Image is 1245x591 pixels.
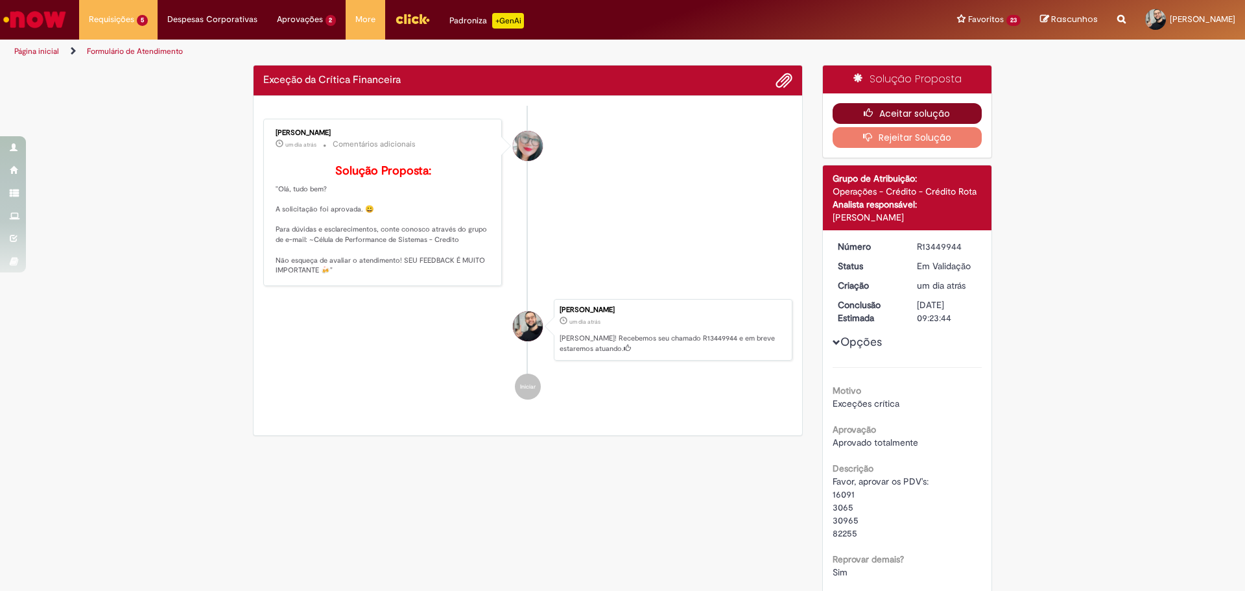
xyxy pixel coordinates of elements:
[833,437,918,448] span: Aprovado totalmente
[833,185,982,198] div: Operações - Crédito - Crédito Rota
[263,75,401,86] h2: Exceção da Crítica Financeira Histórico de tíquete
[513,131,543,161] div: Franciele Fernanda Melo dos Santos
[263,106,792,413] ul: Histórico de tíquete
[89,13,134,26] span: Requisições
[395,9,430,29] img: click_logo_yellow_360x200.png
[87,46,183,56] a: Formulário de Atendimento
[833,398,899,409] span: Exceções crítica
[968,13,1004,26] span: Favoritos
[833,172,982,185] div: Grupo de Atribuição:
[833,211,982,224] div: [PERSON_NAME]
[167,13,257,26] span: Despesas Corporativas
[14,46,59,56] a: Página inicial
[263,299,792,361] li: Rodrigo Ferrante de Oliveira Pereira
[823,66,992,93] div: Solução Proposta
[828,279,908,292] dt: Criação
[276,165,492,276] p: "Olá, tudo bem? A solicitação foi aprovada. 😀 Para dúvidas e esclarecimentos, conte conosco atrav...
[492,13,524,29] p: +GenAi
[285,141,316,149] span: um dia atrás
[833,424,876,435] b: Aprovação
[917,280,966,291] span: um dia atrás
[776,72,792,89] button: Adicionar anexos
[917,259,977,272] div: Em Validação
[833,103,982,124] button: Aceitar solução
[513,311,543,341] div: Rodrigo Ferrante de Oliveira Pereira
[326,15,337,26] span: 2
[335,163,431,178] b: Solução Proposta:
[833,127,982,148] button: Rejeitar Solução
[833,553,904,565] b: Reprovar demais?
[277,13,323,26] span: Aprovações
[355,13,375,26] span: More
[1,6,68,32] img: ServiceNow
[1006,15,1021,26] span: 23
[10,40,820,64] ul: Trilhas de página
[833,566,848,578] span: Sim
[449,13,524,29] div: Padroniza
[333,139,416,150] small: Comentários adicionais
[828,298,908,324] dt: Conclusão Estimada
[917,280,966,291] time: 26/08/2025 17:23:41
[828,240,908,253] dt: Número
[1040,14,1098,26] a: Rascunhos
[137,15,148,26] span: 5
[833,476,929,539] span: Favor, aprovar os PDV's: 16091 3065 30965 82255
[569,318,600,326] time: 26/08/2025 17:23:41
[917,279,977,292] div: 26/08/2025 17:23:41
[917,298,977,324] div: [DATE] 09:23:44
[285,141,316,149] time: 26/08/2025 17:33:28
[1051,13,1098,25] span: Rascunhos
[833,198,982,211] div: Analista responsável:
[833,385,861,396] b: Motivo
[1170,14,1235,25] span: [PERSON_NAME]
[917,240,977,253] div: R13449944
[833,463,873,474] b: Descrição
[560,333,785,354] p: [PERSON_NAME]! Recebemos seu chamado R13449944 e em breve estaremos atuando.
[276,129,492,137] div: [PERSON_NAME]
[828,259,908,272] dt: Status
[560,306,785,314] div: [PERSON_NAME]
[569,318,600,326] span: um dia atrás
